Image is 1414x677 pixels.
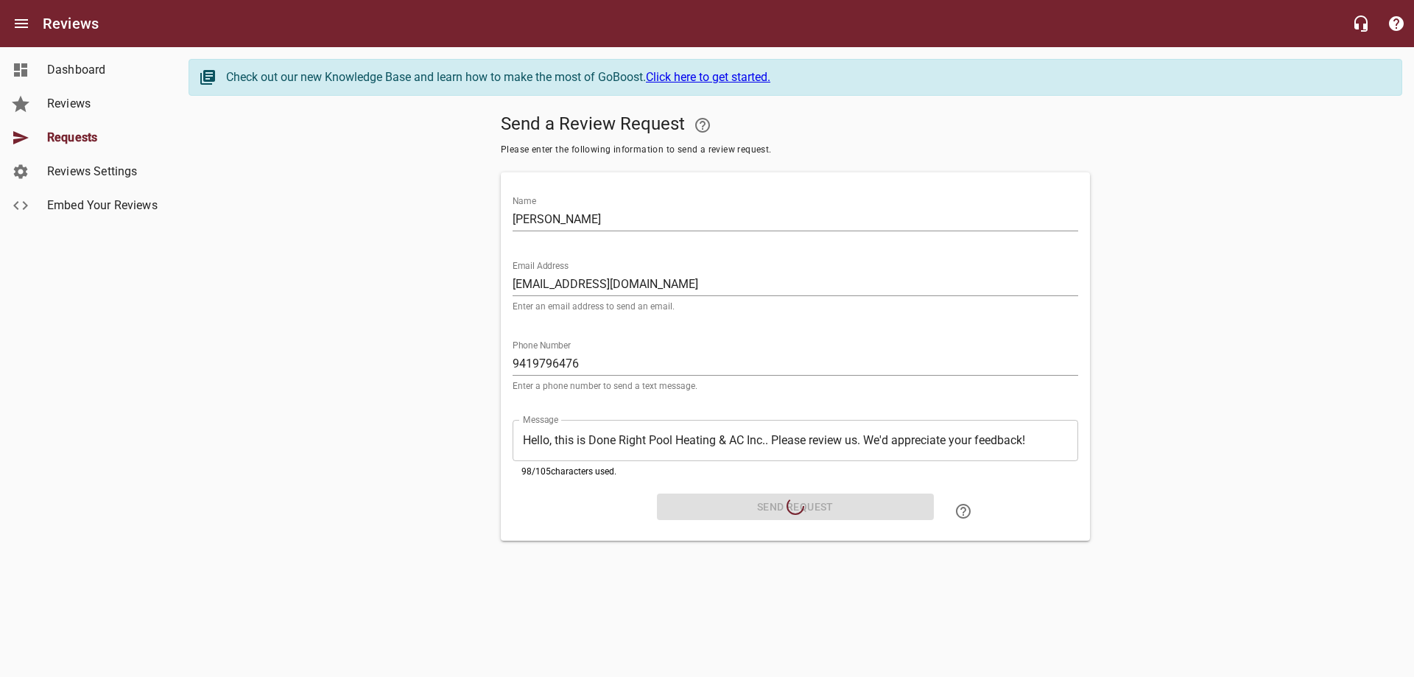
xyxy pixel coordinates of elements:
[1379,6,1414,41] button: Support Portal
[1343,6,1379,41] button: Live Chat
[513,302,1078,311] p: Enter an email address to send an email.
[47,197,159,214] span: Embed Your Reviews
[513,382,1078,390] p: Enter a phone number to send a text message.
[43,12,99,35] h6: Reviews
[501,143,1090,158] span: Please enter the following information to send a review request.
[646,70,770,84] a: Click here to get started.
[685,108,720,143] a: Your Google or Facebook account must be connected to "Send a Review Request"
[523,433,1068,447] textarea: Hello, this is Done Right Pool Heating & AC Inc.. Please review us. We'd appreciate your feedback!
[513,341,571,350] label: Phone Number
[513,197,536,206] label: Name
[47,61,159,79] span: Dashboard
[4,6,39,41] button: Open drawer
[521,466,616,477] span: 98 / 105 characters used.
[47,129,159,147] span: Requests
[47,163,159,180] span: Reviews Settings
[501,108,1090,143] h5: Send a Review Request
[946,494,981,529] a: Learn how to "Send a Review Request"
[47,95,159,113] span: Reviews
[513,262,569,270] label: Email Address
[226,69,1387,86] div: Check out our new Knowledge Base and learn how to make the most of GoBoost.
